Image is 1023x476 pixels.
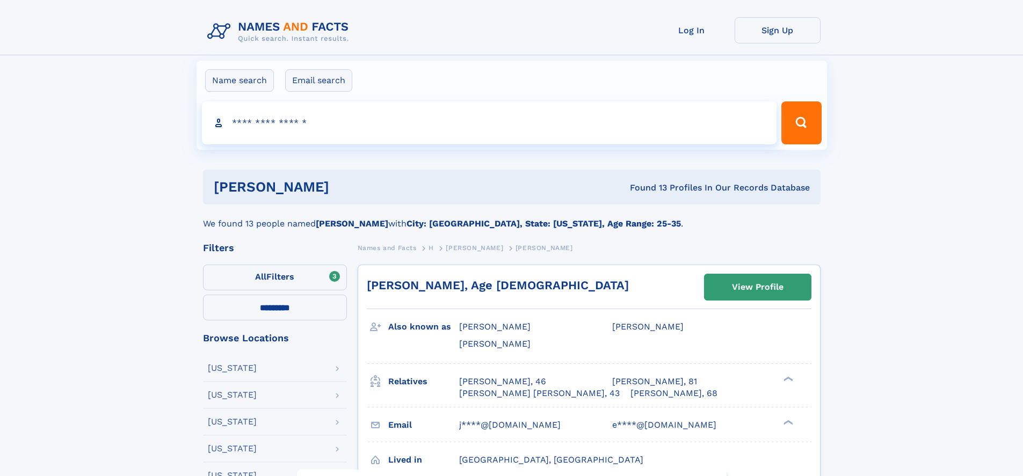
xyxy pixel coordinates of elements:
[214,180,480,194] h1: [PERSON_NAME]
[208,391,257,399] div: [US_STATE]
[429,241,434,254] a: H
[516,244,573,252] span: [PERSON_NAME]
[203,333,347,343] div: Browse Locations
[208,364,257,372] div: [US_STATE]
[480,182,810,194] div: Found 13 Profiles In Our Records Database
[459,339,531,349] span: [PERSON_NAME]
[285,69,352,92] label: Email search
[367,279,629,292] a: [PERSON_NAME], Age [DEMOGRAPHIC_DATA]
[203,204,821,230] div: We found 13 people named with .
[459,321,531,332] span: [PERSON_NAME]
[388,416,459,434] h3: Email
[429,244,434,252] span: H
[612,321,684,332] span: [PERSON_NAME]
[358,241,417,254] a: Names and Facts
[203,265,347,290] label: Filters
[630,387,717,399] a: [PERSON_NAME], 68
[459,455,643,465] span: [GEOGRAPHIC_DATA], [GEOGRAPHIC_DATA]
[446,241,503,254] a: [PERSON_NAME]
[735,17,821,43] a: Sign Up
[388,318,459,336] h3: Also known as
[705,274,811,300] a: View Profile
[208,444,257,453] div: [US_STATE]
[203,17,358,46] img: Logo Names and Facts
[255,272,266,282] span: All
[781,101,821,144] button: Search Button
[388,372,459,391] h3: Relatives
[732,275,783,299] div: View Profile
[202,101,777,144] input: search input
[208,418,257,426] div: [US_STATE]
[316,218,388,229] b: [PERSON_NAME]
[407,218,681,229] b: City: [GEOGRAPHIC_DATA], State: [US_STATE], Age Range: 25-35
[446,244,503,252] span: [PERSON_NAME]
[612,376,697,387] a: [PERSON_NAME], 81
[205,69,274,92] label: Name search
[388,451,459,469] h3: Lived in
[459,376,546,387] a: [PERSON_NAME], 46
[781,375,794,382] div: ❯
[203,243,347,253] div: Filters
[781,419,794,426] div: ❯
[649,17,735,43] a: Log In
[459,387,620,399] a: [PERSON_NAME] [PERSON_NAME], 43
